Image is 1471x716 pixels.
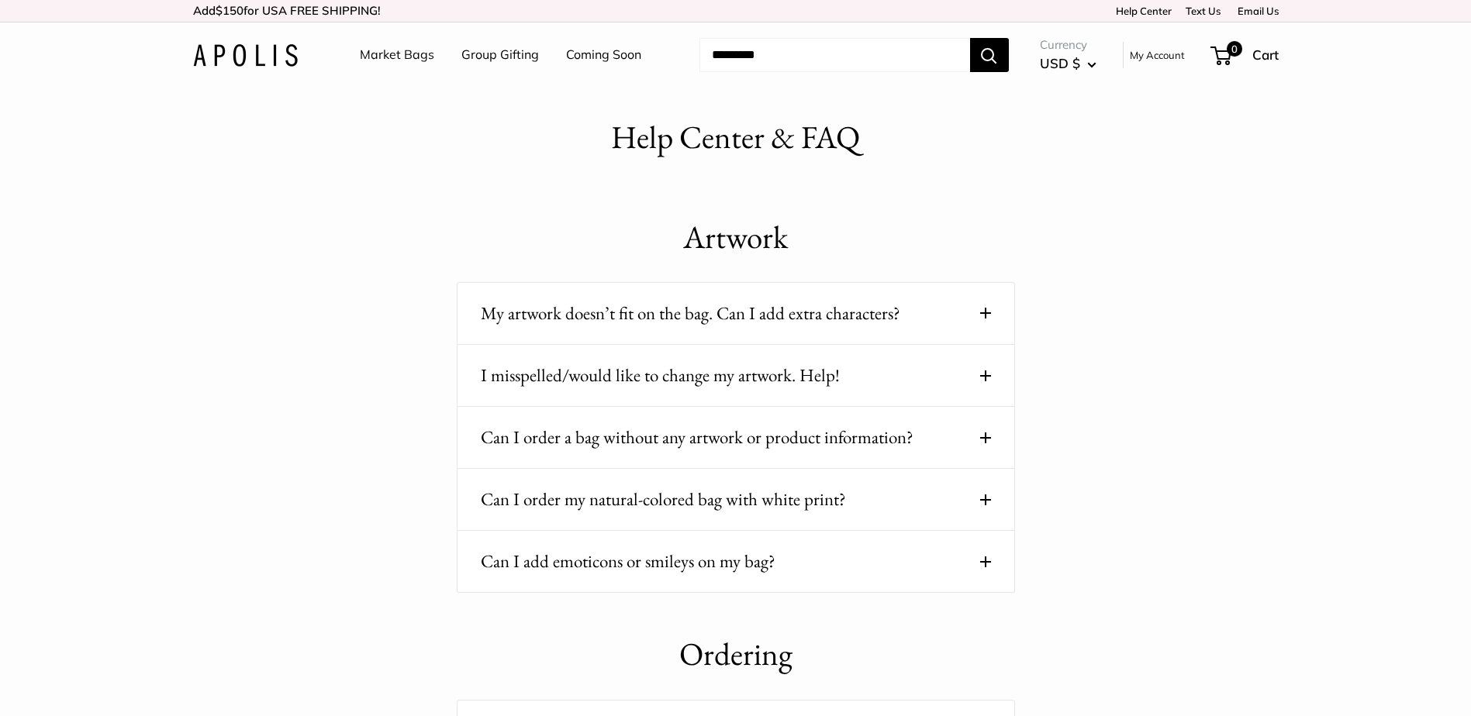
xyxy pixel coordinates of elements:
[699,38,970,72] input: Search...
[481,484,991,515] button: Can I order my natural-colored bag with white print?
[457,215,1015,260] h1: Artwork
[360,43,434,67] a: Market Bags
[611,115,860,160] h1: Help Center & FAQ
[566,43,641,67] a: Coming Soon
[1040,51,1096,76] button: USD $
[1040,55,1080,71] span: USD $
[970,38,1009,72] button: Search
[457,632,1015,677] h1: Ordering
[1232,5,1279,17] a: Email Us
[1130,46,1185,64] a: My Account
[481,546,991,577] button: Can I add emoticons or smileys on my bag?
[1252,46,1279,63] span: Cart
[1040,34,1096,56] span: Currency
[1226,41,1241,57] span: 0
[193,44,298,67] img: Apolis
[1110,5,1172,17] a: Help Center
[481,298,991,329] button: My artwork doesn’t fit on the bag. Can I add extra characters?
[461,43,539,67] a: Group Gifting
[1212,43,1279,67] a: 0 Cart
[216,3,243,18] span: $150
[1186,5,1221,17] a: Text Us
[481,422,991,453] button: Can I order a bag without any artwork or product information?
[481,360,991,391] button: I misspelled/would like to change my artwork. Help!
